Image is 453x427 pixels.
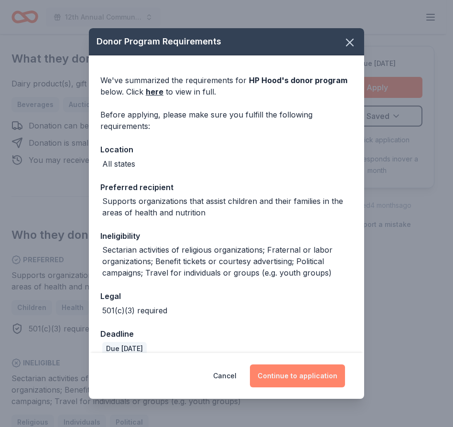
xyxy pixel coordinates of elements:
a: here [146,86,163,97]
div: Sectarian activities of religious organizations; Fraternal or labor organizations; Benefit ticket... [102,244,353,278]
div: Donor Program Requirements [89,28,364,55]
button: Continue to application [250,364,345,387]
span: HP Hood 's donor program [249,75,347,85]
div: Deadline [100,328,353,340]
div: We've summarized the requirements for below. Click to view in full. [100,75,353,97]
div: Due [DATE] [102,342,147,355]
button: Cancel [213,364,237,387]
div: Location [100,143,353,156]
div: Supports organizations that assist children and their families in the areas of health and nutrition [102,195,353,218]
div: Preferred recipient [100,181,353,193]
div: Legal [100,290,353,302]
div: Before applying, please make sure you fulfill the following requirements: [100,109,353,132]
div: Ineligibility [100,230,353,242]
div: 501(c)(3) required [102,305,167,316]
div: All states [102,158,135,170]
